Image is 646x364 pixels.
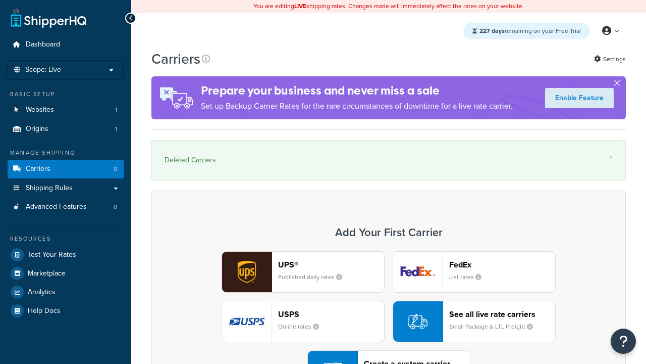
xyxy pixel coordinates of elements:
[463,23,590,39] div: remaining on your Free Trial
[449,260,555,269] header: FedEx
[11,8,86,28] a: ShipperHQ Home
[294,2,306,11] b: LIVE
[8,101,124,119] a: Websites 1
[8,160,124,178] li: Carriers
[8,179,124,198] a: Shipping Rules
[8,264,124,283] a: Marketplace
[114,203,117,211] span: 0
[28,251,76,259] span: Test Your Rates
[26,184,73,193] span: Shipping Rules
[8,120,124,139] li: Origins
[594,52,626,66] a: Settings
[115,106,117,114] span: 1
[201,99,513,113] p: Set up Backup Carrier Rates for the rare circumstances of downtime for a live rate carrier.
[26,125,48,133] span: Origins
[26,106,54,114] span: Websites
[393,252,443,292] img: fedEx logo
[8,246,124,264] a: Test Your Rates
[449,309,555,319] header: See all live rate carriers
[151,76,201,119] img: ad-rules-rateshop-fe6ec290ccb7230408bd80ed9643f0289d75e0ffd9eb532fc0e269fcd187b520.png
[162,226,615,239] h3: Add Your First Carrier
[8,120,124,139] a: Origins 1
[393,301,556,342] button: See all live rate carriersSmall Package & LTL Freight
[479,26,505,35] strong: 227 days
[8,90,124,99] div: Basic Setup
[393,251,556,293] button: fedEx logoFedExList rates
[8,149,124,157] div: Manage Shipping
[545,88,614,108] a: Enable Feature
[449,322,541,331] small: Small Package & LTL Freight
[278,272,350,282] small: Published daily rates
[26,203,87,211] span: Advanced Features
[201,82,513,99] h4: Prepare your business and never miss a sale
[8,35,124,54] a: Dashboard
[25,66,61,74] span: Scope: Live
[28,269,66,278] span: Marketplace
[8,198,124,216] li: Advanced Features
[28,307,61,315] span: Help Docs
[408,312,427,331] img: icon-carrier-liverate-becf4550.svg
[26,40,60,49] span: Dashboard
[222,252,272,292] img: ups logo
[115,125,117,133] span: 1
[222,301,272,342] img: usps logo
[222,301,385,342] button: usps logoUSPSOnline rates
[278,260,384,269] header: UPS®
[278,309,384,319] header: USPS
[8,160,124,178] a: Carriers 0
[114,165,117,173] span: 0
[8,235,124,243] div: Resources
[609,153,613,161] a: ×
[8,198,124,216] a: Advanced Features 0
[278,322,327,331] small: Online rates
[8,283,124,301] a: Analytics
[8,101,124,119] li: Websites
[151,49,200,69] h1: Carriers
[449,272,490,282] small: List rates
[222,251,385,293] button: ups logoUPS®Published daily rates
[28,288,56,297] span: Analytics
[611,329,636,354] button: Open Resource Center
[8,302,124,320] a: Help Docs
[26,165,50,173] span: Carriers
[165,153,613,167] div: Deleted Carriers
